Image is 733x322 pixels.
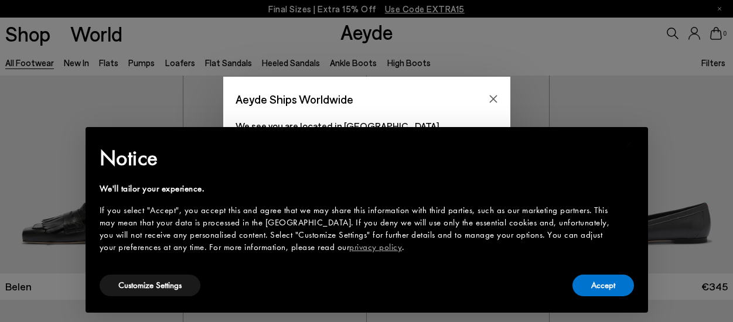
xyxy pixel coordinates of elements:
button: Accept [572,275,634,296]
span: Aeyde Ships Worldwide [236,89,353,109]
button: Customize Settings [100,275,200,296]
div: We'll tailor your experience. [100,183,615,195]
h2: Notice [100,143,615,173]
button: Close this notice [615,131,643,159]
a: privacy policy [349,241,402,253]
div: If you select "Accept", you accept this and agree that we may share this information with third p... [100,204,615,254]
button: Close [485,90,502,108]
span: × [625,135,633,153]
